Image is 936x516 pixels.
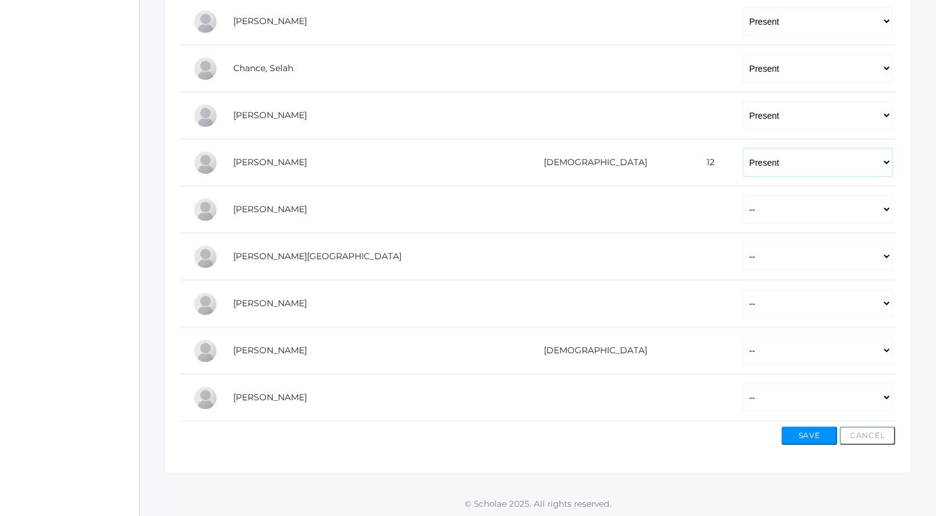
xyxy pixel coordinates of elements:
a: Chance, Selah [233,62,293,74]
p: © Scholae 2025. All rights reserved. [140,497,936,510]
a: [PERSON_NAME] [233,110,307,121]
div: Selah Chance [193,56,218,81]
td: 12 [681,139,731,186]
td: [DEMOGRAPHIC_DATA] [500,139,681,186]
a: [PERSON_NAME][GEOGRAPHIC_DATA] [233,251,401,262]
div: Levi Erner [193,103,218,128]
button: Save [781,426,837,445]
div: Chase Farnes [193,150,218,175]
div: Raelyn Hazen [193,197,218,222]
div: Abby Zylstra [193,385,218,410]
a: [PERSON_NAME] [233,298,307,309]
a: [PERSON_NAME] [233,392,307,403]
button: Cancel [839,426,895,445]
div: Payton Paterson [193,291,218,316]
a: [PERSON_NAME] [233,204,307,215]
div: Shelby Hill [193,244,218,269]
a: [PERSON_NAME] [233,157,307,168]
div: Cole Pecor [193,338,218,363]
td: [DEMOGRAPHIC_DATA] [500,327,681,374]
a: [PERSON_NAME] [233,15,307,27]
a: [PERSON_NAME] [233,345,307,356]
div: Gabby Brozek [193,9,218,34]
